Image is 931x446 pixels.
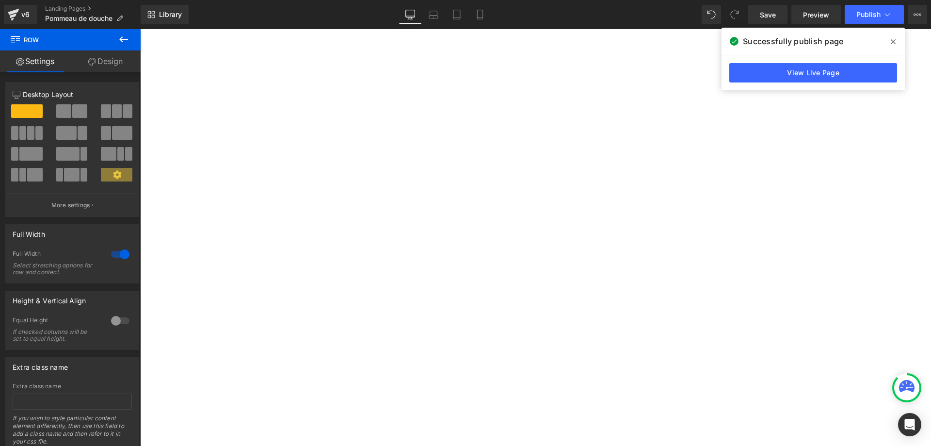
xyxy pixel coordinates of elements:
div: Height & Vertical Align [13,291,86,305]
div: Select stretching options for row and content. [13,262,100,276]
div: v6 [19,8,32,21]
span: Publish [856,11,881,18]
button: More [908,5,927,24]
a: Desktop [399,5,422,24]
button: More settings [6,194,139,216]
div: Equal Height [13,316,101,327]
div: Extra class name [13,383,132,390]
p: Desktop Layout [13,89,132,99]
span: Library [159,10,182,19]
button: Publish [845,5,904,24]
a: Design [70,50,141,72]
div: Full Width [13,225,45,238]
span: Pommeau de douche [45,15,112,22]
div: Open Intercom Messenger [898,413,921,436]
a: New Library [141,5,189,24]
span: Row [10,29,107,50]
button: Redo [725,5,744,24]
span: Successfully publish page [743,35,843,47]
button: Undo [702,5,721,24]
a: Mobile [468,5,492,24]
span: Preview [803,10,829,20]
a: Tablet [445,5,468,24]
div: If checked columns will be set to equal height. [13,329,100,342]
a: v6 [4,5,37,24]
div: Extra class name [13,358,68,371]
div: Full Width [13,250,101,260]
span: Save [760,10,776,20]
p: More settings [51,201,90,210]
a: View Live Page [729,63,897,83]
a: Laptop [422,5,445,24]
a: Landing Pages [45,5,141,13]
a: Preview [791,5,841,24]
